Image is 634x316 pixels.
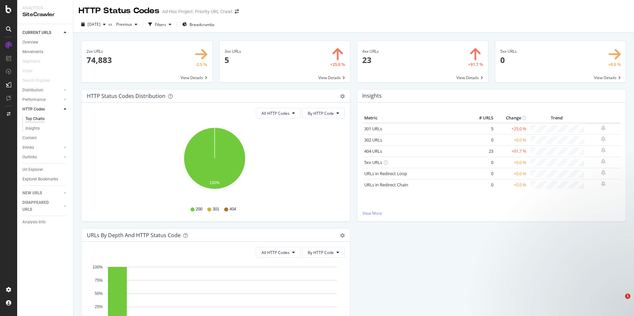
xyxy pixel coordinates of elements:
button: Breadcrumbs [180,19,217,30]
div: Ad-Hoc Project: Priority URL Crawl [162,8,232,15]
a: Explorer Bookmarks [22,176,68,183]
text: 25% [95,305,103,309]
td: 23 [469,145,495,157]
td: +0.0 % [495,157,528,168]
div: URLs by Depth and HTTP Status Code [87,232,181,238]
a: Insights [25,125,68,132]
th: Trend [528,113,586,123]
div: Segments [22,58,40,65]
div: HTTP Codes [22,106,45,113]
div: bell-plus [601,147,606,153]
span: 404 [229,206,236,212]
a: Analysis Info [22,219,68,226]
a: 5xx URLs [364,159,382,165]
div: Filters [155,22,166,27]
button: Filters [146,19,174,30]
div: Search Engines [22,77,50,84]
span: By HTTP Code [308,111,334,116]
a: Content [22,135,68,142]
button: Previous [114,19,140,30]
div: Outlinks [22,154,37,161]
div: Insights [25,125,40,132]
button: By HTTP Code [302,247,345,258]
td: +0.0 % [495,179,528,190]
td: +0.0 % [495,168,528,179]
svg: A chart. [87,124,342,200]
div: gear [340,233,345,238]
td: 5 [469,123,495,135]
div: HTTP Status Codes [79,5,159,16]
td: 0 [469,179,495,190]
span: All HTTP Codes [262,111,290,116]
div: Analysis Info [22,219,46,226]
a: Overview [22,39,68,46]
a: Url Explorer [22,166,68,173]
div: gear [340,94,345,99]
td: 0 [469,168,495,179]
div: bell-plus [601,159,606,164]
td: +25.0 % [495,123,528,135]
div: SiteCrawler [22,11,68,18]
text: 100% [210,180,220,185]
div: DISAPPEARED URLS [22,199,56,213]
a: Segments [22,58,47,65]
div: Inlinks [22,144,34,151]
div: Distribution [22,87,43,94]
div: HTTP Status Codes Distribution [87,93,165,99]
div: bell-plus [601,170,606,175]
div: Url Explorer [22,166,43,173]
span: By HTTP Code [308,250,334,255]
a: URLs in Redirect Chain [364,182,408,188]
button: [DATE] [79,19,108,30]
button: All HTTP Codes [256,247,300,258]
div: Top Charts [25,115,45,122]
div: Content [22,135,37,142]
td: +0.0 % [495,134,528,145]
a: NEW URLS [22,190,62,197]
span: Breadcrumbs [190,22,215,27]
a: Movements [22,48,68,55]
th: Metric [363,113,469,123]
span: All HTTP Codes [262,250,290,255]
a: 301 URLs [364,126,382,132]
a: 404 URLs [364,148,382,154]
a: 302 URLs [364,137,382,143]
div: Performance [22,96,46,103]
span: 2025 Aug. 13th [88,21,100,27]
td: 0 [469,157,495,168]
a: HTTP Codes [22,106,62,113]
a: URLs in Redirect Loop [364,171,407,176]
span: 200 [196,206,202,212]
a: Search Engines [22,77,56,84]
text: 50% [95,291,103,296]
div: NEW URLS [22,190,42,197]
a: Performance [22,96,62,103]
text: 75% [95,278,103,283]
th: Change [495,113,528,123]
td: +91.7 % [495,145,528,157]
iframe: Intercom live chat [612,294,627,309]
a: CURRENT URLS [22,29,62,36]
div: Explorer Bookmarks [22,176,58,183]
span: 1 [625,294,630,299]
a: DISAPPEARED URLS [22,199,62,213]
button: All HTTP Codes [256,108,300,118]
a: Inlinks [22,144,62,151]
a: View More [363,210,620,216]
td: 0 [469,134,495,145]
a: Distribution [22,87,62,94]
div: Visits [22,68,32,75]
th: # URLS [469,113,495,123]
div: Analytics [22,5,68,11]
span: 301 [213,206,219,212]
span: Previous [114,21,132,27]
div: arrow-right-arrow-left [235,9,239,14]
a: Outlinks [22,154,62,161]
div: bell-plus [601,125,606,131]
a: Top Charts [25,115,68,122]
div: Movements [22,48,43,55]
div: CURRENT URLS [22,29,51,36]
h4: Insights [362,91,382,100]
span: vs [108,21,114,27]
div: bell-plus [601,181,606,186]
